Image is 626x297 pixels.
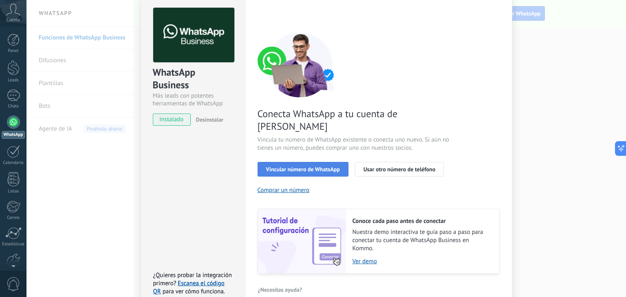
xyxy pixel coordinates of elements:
[258,287,302,293] span: ¿Necesitas ayuda?
[258,284,303,296] button: ¿Necesitas ayuda?
[353,217,491,225] h2: Conoce cada paso antes de conectar
[2,160,25,166] div: Calendario
[153,66,233,92] div: WhatsApp Business
[2,131,25,139] div: WhatsApp
[353,228,491,253] span: Nuestra demo interactiva te guía paso a paso para conectar tu cuenta de WhatsApp Business en Kommo.
[258,107,452,133] span: Conecta WhatsApp a tu cuenta de [PERSON_NAME]
[258,32,343,97] img: connect number
[153,280,225,295] a: Escanea el código QR
[2,104,25,109] div: Chats
[355,162,444,177] button: Usar otro número de teléfono
[266,166,340,172] span: Vincular número de WhatsApp
[258,162,348,177] button: Vincular número de WhatsApp
[258,136,452,152] span: Vincula tu número de WhatsApp existente o conecta uno nuevo. Si aún no tienes un número, puedes c...
[7,17,20,23] span: Cuenta
[163,288,225,295] span: para ver cómo funciona.
[2,48,25,54] div: Panel
[2,78,25,83] div: Leads
[196,116,223,123] span: Desinstalar
[364,166,435,172] span: Usar otro número de teléfono
[2,215,25,221] div: Correo
[153,8,234,63] img: logo_main.png
[2,242,25,247] div: Estadísticas
[258,186,310,194] button: Comprar un número
[193,114,223,126] button: Desinstalar
[353,258,491,265] a: Ver demo
[153,92,233,107] div: Más leads con potentes herramientas de WhatsApp
[153,114,190,126] span: instalado
[2,189,25,194] div: Listas
[153,271,232,287] span: ¿Quieres probar la integración primero?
